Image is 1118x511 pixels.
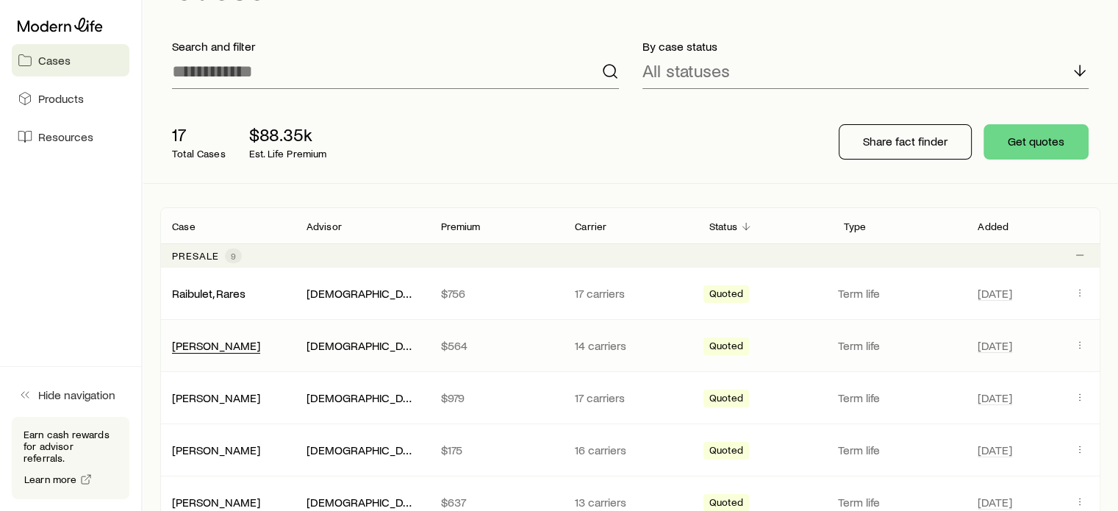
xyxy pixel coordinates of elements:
a: Resources [12,121,129,153]
p: Search and filter [172,39,619,54]
div: [PERSON_NAME] [172,390,260,406]
p: Term life [838,286,961,301]
span: Quoted [709,340,743,355]
a: [PERSON_NAME] [172,443,260,457]
div: [DEMOGRAPHIC_DATA][PERSON_NAME] [307,338,418,354]
p: Premium [440,221,480,232]
a: Cases [12,44,129,76]
div: [DEMOGRAPHIC_DATA][PERSON_NAME] [307,286,418,301]
p: Term life [838,390,961,405]
p: Advisor [307,221,342,232]
a: Raibulet, Rares [172,286,246,300]
a: [PERSON_NAME] [172,495,260,509]
p: Est. Life Premium [249,148,327,160]
p: Status [709,221,737,232]
span: Products [38,91,84,106]
div: Earn cash rewards for advisor referrals.Learn more [12,417,129,499]
p: $979 [440,390,551,405]
p: $88.35k [249,124,327,145]
p: 17 carriers [575,390,686,405]
div: [PERSON_NAME] [172,338,260,354]
button: Hide navigation [12,379,129,411]
span: Resources [38,129,93,144]
p: Term life [838,443,961,457]
a: [PERSON_NAME] [172,338,260,352]
span: Cases [38,53,71,68]
p: $175 [440,443,551,457]
p: All statuses [642,60,730,81]
div: [DEMOGRAPHIC_DATA][PERSON_NAME] [307,390,418,406]
p: 16 carriers [575,443,686,457]
div: [DEMOGRAPHIC_DATA][PERSON_NAME] [307,495,418,510]
p: Type [844,221,867,232]
p: 13 carriers [575,495,686,510]
a: [PERSON_NAME] [172,390,260,404]
div: [DEMOGRAPHIC_DATA][PERSON_NAME] [307,443,418,458]
p: By case status [642,39,1089,54]
p: $637 [440,495,551,510]
p: Added [978,221,1008,232]
span: Learn more [24,474,77,485]
p: Presale [172,250,219,262]
div: [PERSON_NAME] [172,443,260,458]
span: 9 [231,250,236,262]
div: [PERSON_NAME] [172,495,260,510]
p: Share fact finder [863,134,947,149]
p: Term life [838,338,961,353]
div: Raibulet, Rares [172,286,246,301]
span: [DATE] [978,286,1012,301]
p: Carrier [575,221,606,232]
p: $564 [440,338,551,353]
p: 17 carriers [575,286,686,301]
p: Total Cases [172,148,226,160]
span: Hide navigation [38,387,115,402]
p: Case [172,221,196,232]
button: Share fact finder [839,124,972,160]
p: $756 [440,286,551,301]
button: Get quotes [983,124,1089,160]
span: Quoted [709,392,743,407]
p: 17 [172,124,226,145]
span: [DATE] [978,495,1012,510]
p: Term life [838,495,961,510]
span: [DATE] [978,338,1012,353]
span: [DATE] [978,390,1012,405]
p: Earn cash rewards for advisor referrals. [24,429,118,464]
span: [DATE] [978,443,1012,457]
span: Quoted [709,287,743,303]
p: 14 carriers [575,338,686,353]
span: Quoted [709,444,743,460]
a: Products [12,82,129,115]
